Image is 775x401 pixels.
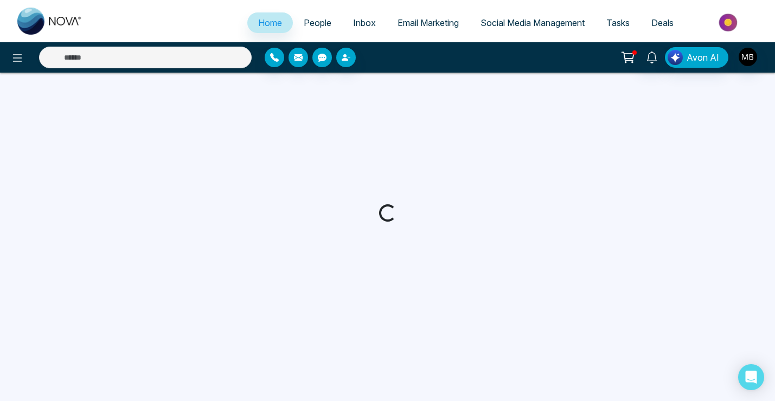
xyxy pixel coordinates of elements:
span: Social Media Management [481,17,585,28]
img: Lead Flow [668,50,683,65]
a: Social Media Management [470,12,595,33]
img: Market-place.gif [690,10,768,35]
a: Email Marketing [387,12,470,33]
span: Avon AI [687,51,719,64]
a: Deals [641,12,684,33]
span: Deals [651,17,674,28]
span: Inbox [353,17,376,28]
a: Home [247,12,293,33]
a: People [293,12,342,33]
a: Inbox [342,12,387,33]
div: Open Intercom Messenger [738,364,764,390]
img: Nova CRM Logo [17,8,82,35]
a: Tasks [595,12,641,33]
span: Email Marketing [398,17,459,28]
span: Tasks [606,17,630,28]
img: User Avatar [739,48,757,66]
span: People [304,17,331,28]
button: Avon AI [665,47,728,68]
span: Home [258,17,282,28]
